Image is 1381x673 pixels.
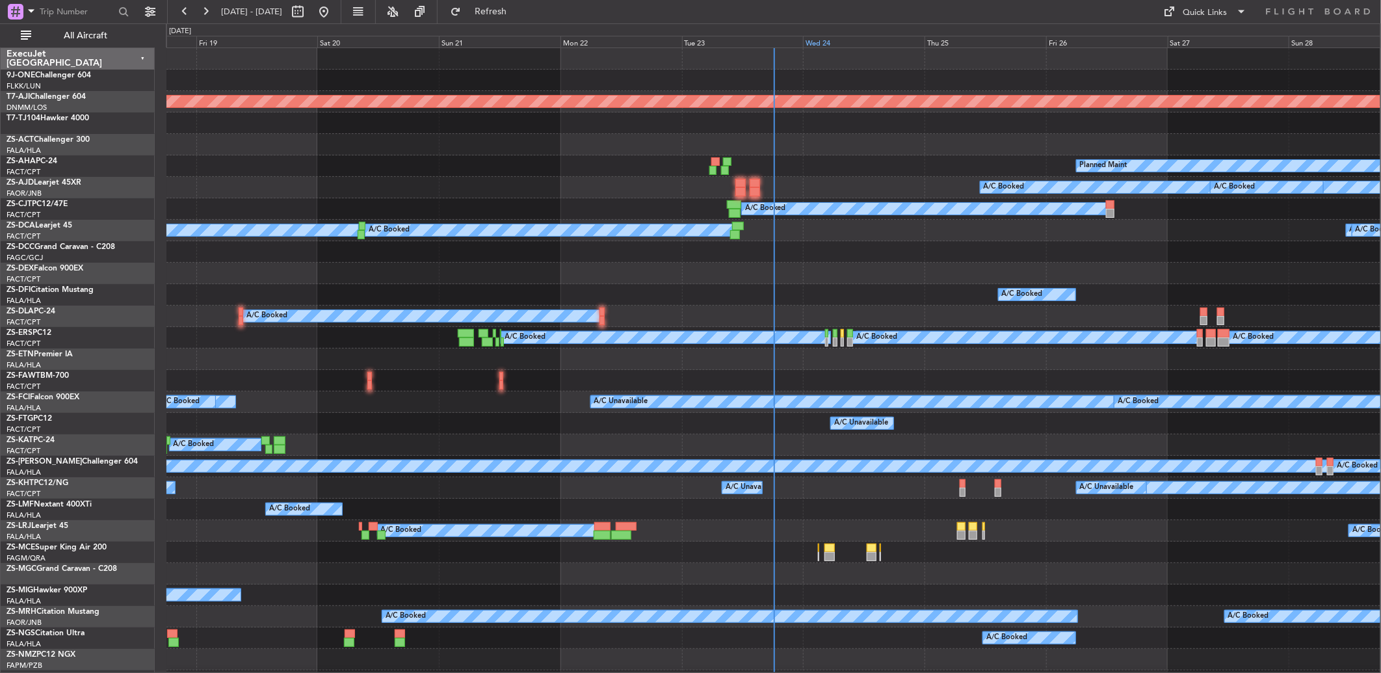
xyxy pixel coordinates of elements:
[1183,7,1228,20] div: Quick Links
[7,479,34,487] span: ZS-KHT
[1080,478,1134,497] div: A/C Unavailable
[7,308,34,315] span: ZS-DLA
[7,639,41,649] a: FALA/HLA
[159,392,200,412] div: A/C Booked
[7,565,36,573] span: ZS-MGC
[221,6,282,18] span: [DATE] - [DATE]
[986,628,1027,648] div: A/C Booked
[682,36,804,47] div: Tue 23
[381,521,422,540] div: A/C Booked
[856,328,897,347] div: A/C Booked
[7,596,41,606] a: FALA/HLA
[7,425,40,434] a: FACT/CPT
[7,136,90,144] a: ZS-ACTChallenger 300
[14,25,141,46] button: All Aircraft
[7,553,46,563] a: FAGM/QRA
[464,7,518,16] span: Refresh
[7,587,87,594] a: ZS-MIGHawker 900XP
[7,93,86,101] a: T7-AJIChallenger 604
[7,479,68,487] a: ZS-KHTPC12/NG
[560,36,682,47] div: Mon 22
[7,265,83,272] a: ZS-DEXFalcon 900EX
[196,36,318,47] div: Fri 19
[7,415,52,423] a: ZS-FTGPC12
[7,661,42,670] a: FAPM/PZB
[7,629,85,637] a: ZS-NGSCitation Ultra
[386,607,427,626] div: A/C Booked
[7,522,68,530] a: ZS-LRJLearjet 45
[439,36,560,47] div: Sun 21
[7,522,31,530] span: ZS-LRJ
[7,544,35,551] span: ZS-MCE
[7,446,40,456] a: FACT/CPT
[7,587,33,594] span: ZS-MIG
[7,403,41,413] a: FALA/HLA
[7,72,35,79] span: 9J-ONE
[7,393,79,401] a: ZS-FCIFalcon 900EX
[7,253,43,263] a: FAGC/GCJ
[505,328,546,347] div: A/C Booked
[7,296,41,306] a: FALA/HLA
[7,72,91,79] a: 9J-ONEChallenger 604
[7,231,40,241] a: FACT/CPT
[1168,36,1289,47] div: Sat 27
[984,178,1025,197] div: A/C Booked
[7,436,55,444] a: ZS-KATPC-24
[7,200,68,208] a: ZS-CJTPC12/47E
[7,179,34,187] span: ZS-AJD
[1002,285,1043,304] div: A/C Booked
[7,651,75,659] a: ZS-NMZPC12 NGX
[7,274,40,284] a: FACT/CPT
[7,136,34,144] span: ZS-ACT
[269,499,310,519] div: A/C Booked
[7,501,92,508] a: ZS-LMFNextant 400XTi
[7,103,47,112] a: DNMM/LOS
[7,372,36,380] span: ZS-FAW
[7,360,41,370] a: FALA/HLA
[7,501,34,508] span: ZS-LMF
[7,372,69,380] a: ZS-FAWTBM-700
[7,286,31,294] span: ZS-DFI
[7,565,117,573] a: ZS-MGCGrand Caravan - C208
[369,220,410,240] div: A/C Booked
[7,200,32,208] span: ZS-CJT
[7,114,40,122] span: T7-TJ104
[594,392,648,412] div: A/C Unavailable
[1233,328,1274,347] div: A/C Booked
[7,308,55,315] a: ZS-DLAPC-24
[169,26,191,37] div: [DATE]
[7,222,72,230] a: ZS-DCALearjet 45
[246,306,287,326] div: A/C Booked
[1157,1,1254,22] button: Quick Links
[1228,607,1269,626] div: A/C Booked
[444,1,522,22] button: Refresh
[7,510,41,520] a: FALA/HLA
[7,458,82,466] span: ZS-[PERSON_NAME]
[726,478,780,497] div: A/C Unavailable
[7,393,30,401] span: ZS-FCI
[7,350,34,358] span: ZS-ETN
[803,36,925,47] div: Wed 24
[7,81,41,91] a: FLKK/LUN
[7,265,34,272] span: ZS-DEX
[1080,156,1127,176] div: Planned Maint
[7,458,138,466] a: ZS-[PERSON_NAME]Challenger 604
[7,179,81,187] a: ZS-AJDLearjet 45XR
[925,36,1046,47] div: Thu 25
[7,243,115,251] a: ZS-DCCGrand Caravan - C208
[7,210,40,220] a: FACT/CPT
[7,93,30,101] span: T7-AJI
[7,608,99,616] a: ZS-MRHCitation Mustang
[745,199,786,218] div: A/C Booked
[7,468,41,477] a: FALA/HLA
[7,329,33,337] span: ZS-ERS
[7,157,57,165] a: ZS-AHAPC-24
[7,532,41,542] a: FALA/HLA
[7,243,34,251] span: ZS-DCC
[7,608,36,616] span: ZS-MRH
[7,222,35,230] span: ZS-DCA
[34,31,137,40] span: All Aircraft
[1118,392,1159,412] div: A/C Booked
[7,618,42,627] a: FAOR/JNB
[7,415,33,423] span: ZS-FTG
